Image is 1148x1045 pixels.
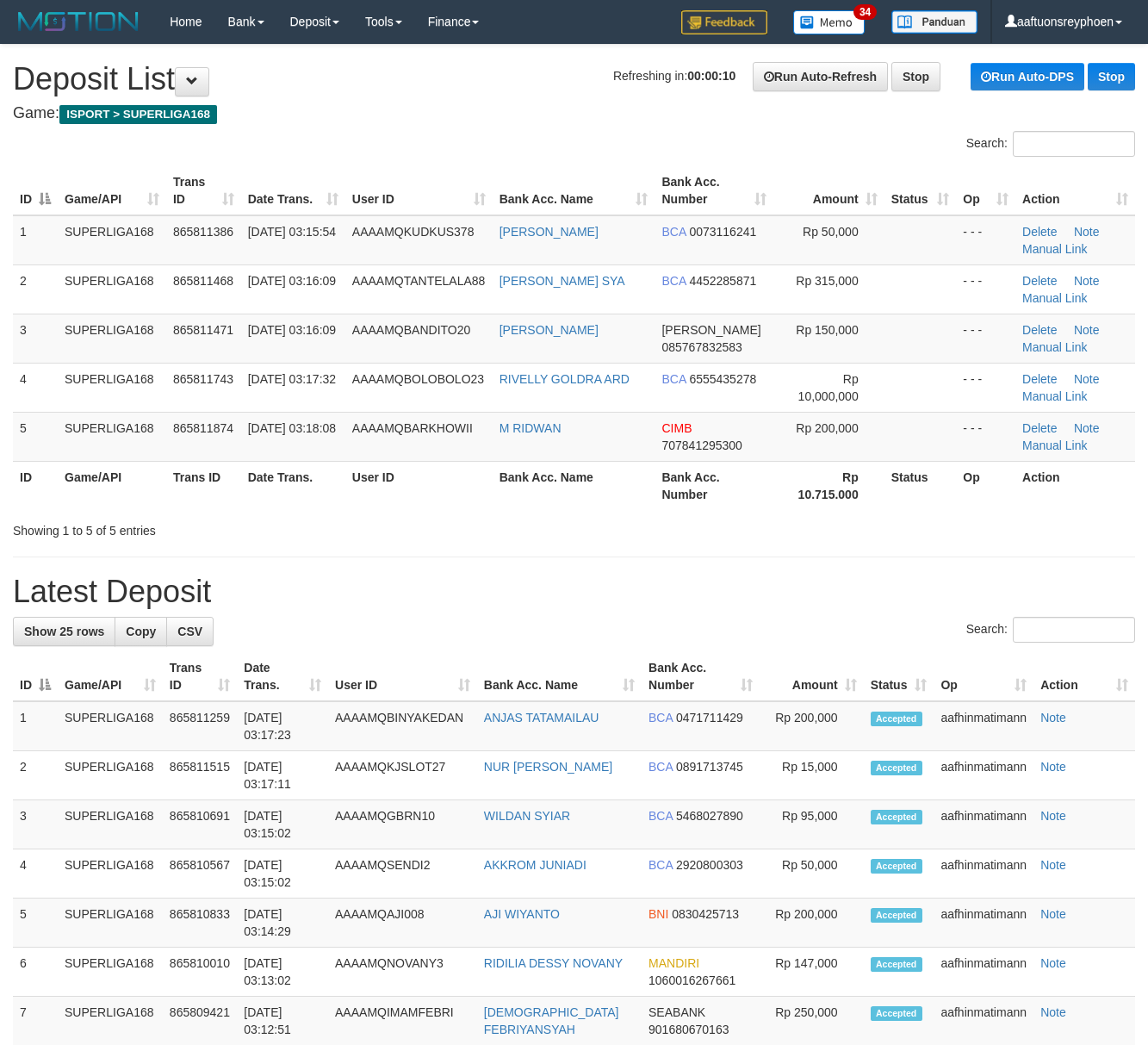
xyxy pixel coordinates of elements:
a: Manual Link [1022,439,1088,452]
td: 5 [13,412,58,461]
td: [DATE] 03:15:02 [237,849,328,899]
th: Action: activate to sort column ascending [1015,166,1135,215]
a: ANJAS TATAMAILAU [484,711,599,725]
span: Show 25 rows [24,625,104,638]
td: [DATE] 03:13:02 [237,948,328,997]
span: AAAAMQBOLOBOLO23 [352,372,484,386]
th: Date Trans.: activate to sort column ascending [241,166,345,215]
th: Amount: activate to sort column ascending [760,652,864,701]
td: - - - [956,264,1015,314]
span: Rp 200,000 [796,421,858,435]
span: BCA [648,858,673,872]
strong: 00:00:10 [687,69,735,83]
a: Stop [1088,63,1135,90]
th: Action: activate to sort column ascending [1033,652,1135,701]
td: 2 [13,264,58,314]
span: BCA [661,372,686,386]
a: Manual Link [1022,291,1088,305]
td: - - - [956,363,1015,412]
span: Rp 315,000 [796,274,858,288]
span: Copy 0471711429 to clipboard [676,711,743,725]
a: Manual Link [1022,340,1088,354]
td: SUPERLIGA168 [58,849,163,899]
a: Note [1040,858,1066,872]
a: RIDILIA DESSY NOVANY [484,956,623,970]
span: AAAAMQBANDITO20 [352,323,470,337]
span: 865811386 [173,225,233,239]
a: Note [1074,421,1100,435]
span: CIMB [661,421,692,435]
input: Search: [1013,131,1135,157]
td: 865810567 [163,849,237,899]
span: [PERSON_NAME] [661,323,760,337]
td: AAAAMQNOVANY3 [328,948,477,997]
th: Amount: activate to sort column ascending [773,166,884,215]
label: Search: [966,617,1135,643]
img: MOTION_logo.png [13,9,144,34]
td: SUPERLIGA168 [58,314,166,363]
h1: Deposit List [13,62,1135,96]
a: Delete [1022,421,1057,435]
span: Accepted [871,1006,922,1021]
span: Accepted [871,908,922,923]
td: 6 [13,948,58,997]
td: aafhinmatimann [934,800,1033,849]
a: Note [1040,907,1066,921]
span: CSV [177,625,202,638]
th: User ID [345,461,493,510]
th: Game/API: activate to sort column ascending [58,652,163,701]
td: SUPERLIGA168 [58,215,166,265]
a: Note [1074,323,1100,337]
th: User ID: activate to sort column ascending [345,166,493,215]
span: BCA [648,760,673,774]
span: Rp 10,000,000 [798,372,859,403]
span: Copy 085767832583 to clipboard [661,340,742,354]
td: Rp 200,000 [760,701,864,751]
img: Button%20Memo.svg [793,10,866,34]
a: Run Auto-DPS [971,63,1084,90]
span: [DATE] 03:15:54 [248,225,336,239]
td: 865810691 [163,800,237,849]
th: Status: activate to sort column ascending [864,652,934,701]
span: Rp 50,000 [803,225,859,239]
span: [DATE] 03:18:08 [248,421,336,435]
a: [DEMOGRAPHIC_DATA] FEBRIYANSYAH [484,1005,619,1036]
td: 5 [13,899,58,948]
a: Stop [891,62,940,91]
td: aafhinmatimann [934,751,1033,800]
td: aafhinmatimann [934,701,1033,751]
a: Note [1040,956,1066,970]
span: Accepted [871,957,922,972]
span: Copy 901680670163 to clipboard [648,1023,729,1036]
th: Status [884,461,957,510]
a: M RIDWAN [500,421,562,435]
a: Note [1074,225,1100,239]
td: Rp 95,000 [760,800,864,849]
th: ID: activate to sort column descending [13,652,58,701]
span: Accepted [871,810,922,824]
th: Op: activate to sort column ascending [956,166,1015,215]
td: AAAAMQBINYAKEDAN [328,701,477,751]
span: 865811468 [173,274,233,288]
a: Note [1040,1005,1066,1019]
img: panduan.png [891,10,977,34]
th: Bank Acc. Number: activate to sort column ascending [655,166,773,215]
td: AAAAMQAJI008 [328,899,477,948]
td: 2 [13,751,58,800]
td: [DATE] 03:17:11 [237,751,328,800]
td: aafhinmatimann [934,899,1033,948]
a: NUR [PERSON_NAME] [484,760,612,774]
th: ID: activate to sort column descending [13,166,58,215]
a: Delete [1022,372,1057,386]
td: Rp 50,000 [760,849,864,899]
img: Feedback.jpg [681,10,767,34]
span: Copy 6555435278 to clipboard [689,372,756,386]
td: - - - [956,314,1015,363]
th: Bank Acc. Name: activate to sort column ascending [477,652,642,701]
th: Action [1015,461,1135,510]
span: Copy 0073116241 to clipboard [689,225,756,239]
th: Bank Acc. Name [493,461,655,510]
a: Note [1040,809,1066,823]
th: Bank Acc. Number: activate to sort column ascending [642,652,760,701]
td: 3 [13,314,58,363]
